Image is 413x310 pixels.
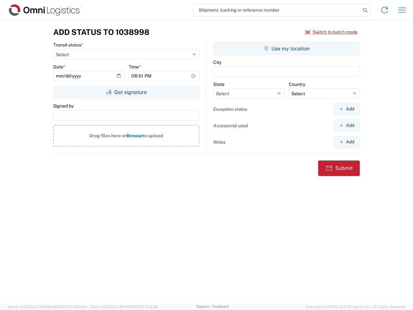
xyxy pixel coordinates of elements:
[53,103,74,109] label: Signed by
[213,123,248,129] label: Accessorial used
[289,81,305,87] label: Country
[53,64,65,70] label: Date
[334,103,360,115] button: Add
[213,59,221,65] label: City
[129,64,141,70] label: Time
[90,305,158,309] span: Client: 2025.20.0-8b113f4
[194,4,361,16] input: Shipment, tracking or reference number
[213,42,360,55] button: Use my location
[8,305,87,309] span: Server: 2025.20.0-710e05ee653
[213,81,225,87] label: State
[305,27,358,37] button: Switch to batch mode
[212,305,229,308] a: Feedback
[61,305,87,309] span: [DATE] 09:51:04
[89,133,126,138] span: Drag files here or
[126,133,143,138] span: Browse
[334,119,360,131] button: Add
[53,86,199,98] button: Get signature
[334,136,360,148] button: Add
[213,106,247,112] label: Exception status
[133,305,158,309] span: [DATE] 10:16:38
[213,139,226,145] label: Notes
[143,133,163,138] span: to upload
[53,27,149,37] h3: Add Status to 1038998
[318,160,360,176] button: Submit
[53,42,83,48] label: Transit status
[196,305,212,308] a: Support
[306,304,405,310] span: Copyright © [DATE]-[DATE] Agistix Inc., All Rights Reserved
